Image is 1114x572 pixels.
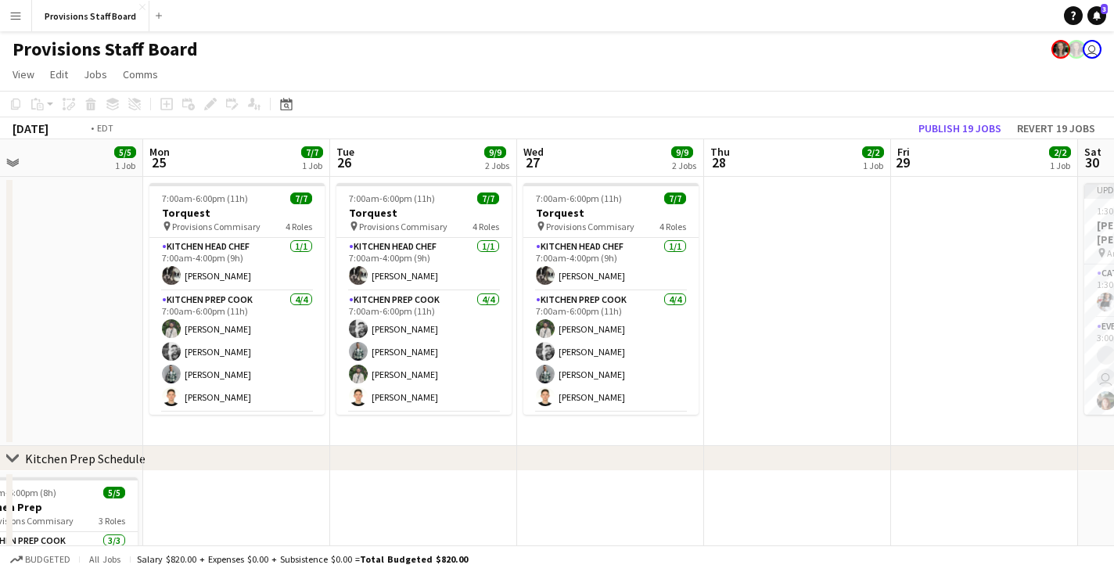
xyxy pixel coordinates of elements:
h1: Provisions Staff Board [13,38,198,61]
a: 3 [1087,6,1106,25]
a: Jobs [77,64,113,85]
div: EDT [97,122,113,134]
span: Total Budgeted $820.00 [360,553,468,565]
app-user-avatar: Giannina Fazzari [1051,40,1070,59]
span: View [13,67,34,81]
app-user-avatar: Dustin Gallagher [1083,40,1101,59]
button: Provisions Staff Board [32,1,149,31]
a: Edit [44,64,74,85]
a: View [6,64,41,85]
div: [DATE] [13,121,49,136]
button: Publish 19 jobs [912,118,1008,139]
span: Budgeted [25,554,70,565]
span: Edit [50,67,68,81]
span: Jobs [84,67,107,81]
app-user-avatar: Giannina Fazzari [1067,40,1086,59]
span: Comms [123,67,158,81]
div: Salary $820.00 + Expenses $0.00 + Subsistence $0.00 = [137,553,468,565]
button: Revert 19 jobs [1011,118,1101,139]
a: Comms [117,64,164,85]
span: 3 [1101,4,1108,14]
div: Kitchen Prep Schedule [25,451,146,466]
span: All jobs [86,553,124,565]
button: Budgeted [8,551,73,568]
